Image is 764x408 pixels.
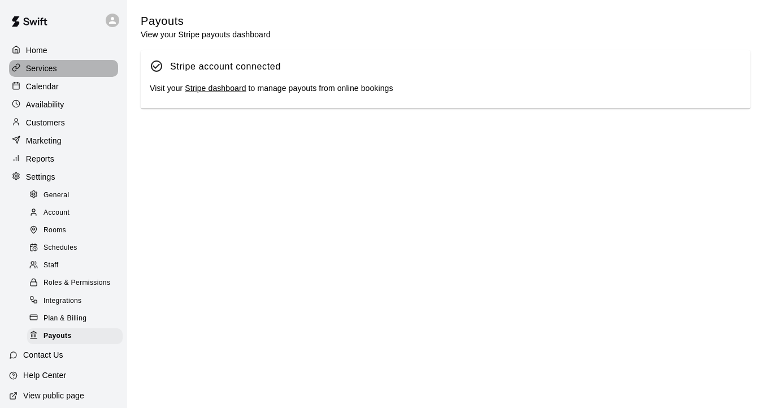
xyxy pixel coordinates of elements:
div: Roles & Permissions [27,275,123,291]
a: Services [9,60,118,77]
p: Reports [26,153,54,164]
div: Account [27,205,123,221]
span: General [44,190,70,201]
a: Integrations [27,292,127,310]
span: Rooms [44,225,66,236]
a: Plan & Billing [27,310,127,327]
div: Rooms [27,223,123,238]
div: Stripe account connected [170,59,281,74]
a: Reports [9,150,118,167]
p: View public page [23,390,84,401]
p: Marketing [26,135,62,146]
p: Calendar [26,81,59,92]
span: Payouts [44,331,71,342]
span: Plan & Billing [44,313,86,324]
span: Account [44,207,70,219]
a: Rooms [27,222,127,240]
p: Contact Us [23,349,63,361]
span: Schedules [44,242,77,254]
div: Visit your to manage payouts from online bookings [150,83,741,95]
a: General [27,186,127,204]
p: Availability [26,99,64,110]
a: Home [9,42,118,59]
a: Staff [27,257,127,275]
div: Staff [27,258,123,274]
a: Schedules [27,240,127,257]
p: Customers [26,117,65,128]
a: Payouts [27,327,127,345]
p: Settings [26,171,55,183]
h5: Payouts [141,14,271,29]
a: Availability [9,96,118,113]
p: Home [26,45,47,56]
a: Marketing [9,132,118,149]
a: Customers [9,114,118,131]
div: Schedules [27,240,123,256]
div: Plan & Billing [27,311,123,327]
p: Help Center [23,370,66,381]
a: Account [27,204,127,222]
p: View your Stripe payouts dashboard [141,29,271,40]
a: Roles & Permissions [27,275,127,292]
a: Stripe dashboard [185,84,246,93]
a: Calendar [9,78,118,95]
div: General [27,188,123,203]
span: Staff [44,260,58,271]
span: Roles & Permissions [44,277,110,289]
a: Settings [9,168,118,185]
div: Payouts [27,328,123,344]
p: Services [26,63,57,74]
div: Integrations [27,293,123,309]
span: Integrations [44,296,82,307]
